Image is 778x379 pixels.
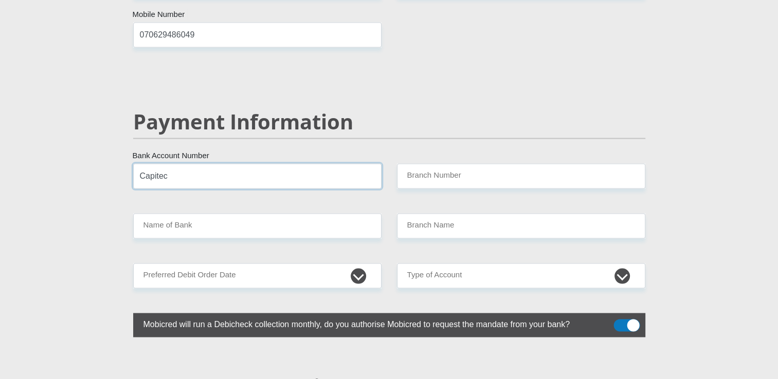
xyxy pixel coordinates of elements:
label: Mobicred will run a Debicheck collection monthly, do you authorise Mobicred to request the mandat... [133,313,594,333]
input: Name of Bank [133,213,382,238]
input: Bank Account Number [133,163,382,188]
input: Branch Name [397,213,645,238]
input: Branch Number [397,163,645,188]
input: Mobile Number [133,22,382,47]
h2: Payment Information [133,109,645,134]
